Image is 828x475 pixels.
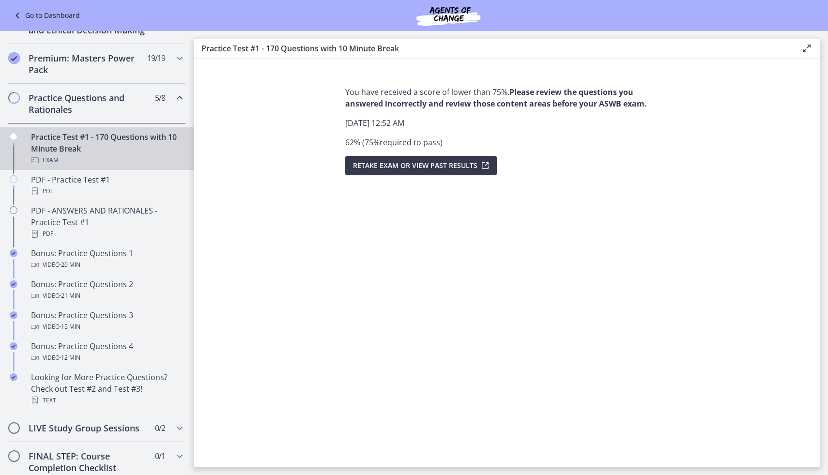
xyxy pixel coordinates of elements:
i: Completed [8,52,20,64]
span: [DATE] 12:52 AM [345,118,404,128]
i: Completed [10,342,17,350]
span: 0 / 1 [155,450,165,462]
div: Bonus: Practice Questions 4 [31,340,182,364]
a: Go to Dashboard [12,10,80,21]
span: 5 / 8 [155,92,165,104]
div: Exam [31,154,182,166]
span: · 15 min [60,321,80,333]
div: Bonus: Practice Questions 3 [31,309,182,333]
h3: Practice Test #1 - 170 Questions with 10 Minute Break [201,43,785,54]
h2: Practice Questions and Rationales [29,92,147,115]
span: 62 % ( 75 % required to pass ) [345,137,443,148]
span: 19 / 19 [147,52,165,64]
div: Video [31,321,182,333]
i: Completed [10,311,17,319]
h2: LIVE Study Group Sessions [29,422,147,434]
div: Practice Test #1 - 170 Questions with 10 Minute Break [31,131,182,166]
div: Video [31,352,182,364]
div: Bonus: Practice Questions 1 [31,247,182,271]
div: PDF - Practice Test #1 [31,174,182,197]
div: PDF [31,185,182,197]
span: Retake Exam OR View Past Results [353,160,477,171]
img: Agents of Change [390,4,506,27]
span: · 21 min [60,290,80,302]
i: Completed [10,373,17,381]
h2: Premium: Masters Power Pack [29,52,147,76]
div: PDF - ANSWERS AND RATIONALES - Practice Test #1 [31,205,182,240]
h2: FINAL STEP: Course Completion Checklist [29,450,147,474]
div: Text [31,395,182,406]
span: 0 / 2 [155,422,165,434]
div: Video [31,290,182,302]
p: You have received a score of lower than 75%. [345,86,669,109]
span: · 20 min [60,259,80,271]
i: Completed [10,249,17,257]
span: · 12 min [60,352,80,364]
button: Retake Exam OR View Past Results [345,156,497,175]
div: PDF [31,228,182,240]
div: Video [31,259,182,271]
i: Completed [10,280,17,288]
div: Looking for More Practice Questions? Check out Test #2 and Test #3! [31,371,182,406]
div: Bonus: Practice Questions 2 [31,278,182,302]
